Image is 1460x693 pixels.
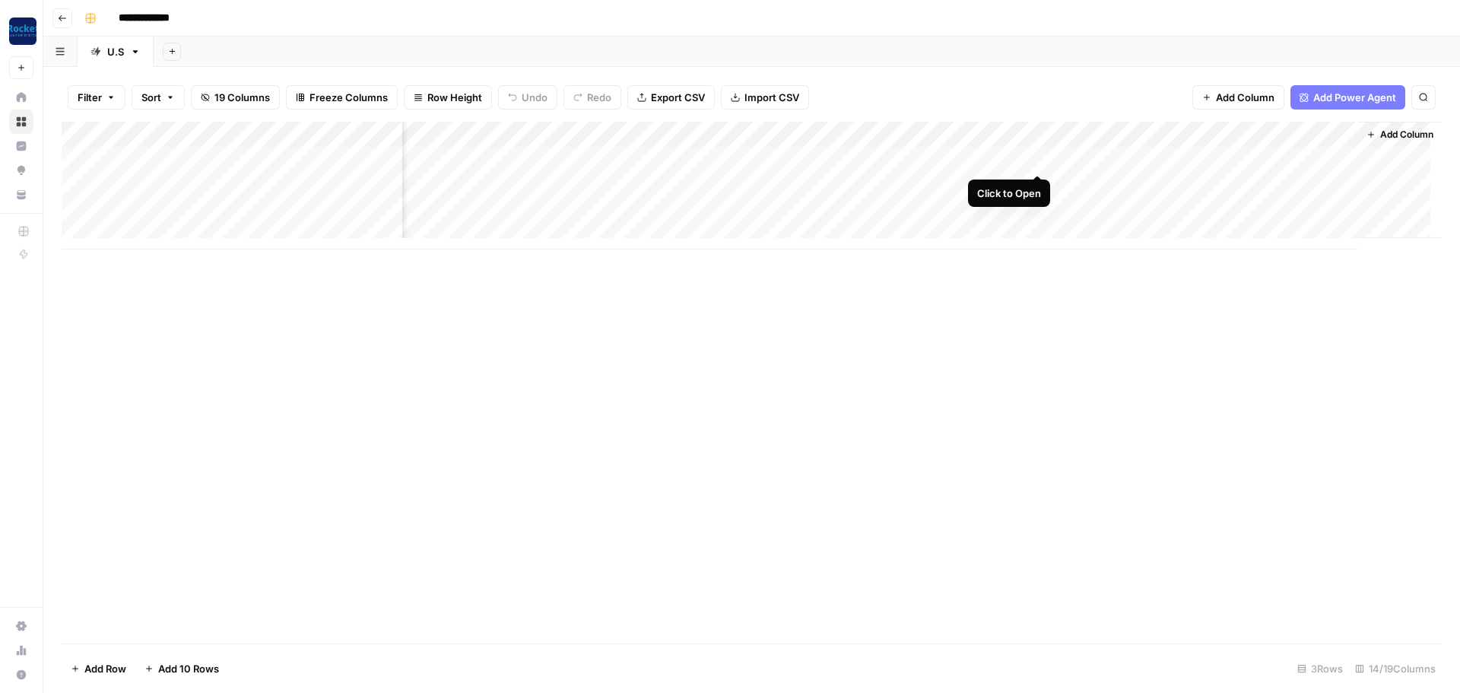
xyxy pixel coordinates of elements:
[62,656,135,681] button: Add Row
[427,90,482,105] span: Row Height
[651,90,705,105] span: Export CSV
[78,37,154,67] a: U.S
[9,183,33,207] a: Your Data
[9,85,33,110] a: Home
[587,90,611,105] span: Redo
[9,110,33,134] a: Browse
[309,90,388,105] span: Freeze Columns
[132,85,185,110] button: Sort
[9,638,33,663] a: Usage
[9,12,33,50] button: Workspace: Rocket Pilots
[563,85,621,110] button: Redo
[214,90,270,105] span: 19 Columns
[1290,85,1405,110] button: Add Power Agent
[68,85,125,110] button: Filter
[286,85,398,110] button: Freeze Columns
[107,44,124,59] div: U.S
[1313,90,1396,105] span: Add Power Agent
[84,661,126,676] span: Add Row
[1360,125,1439,145] button: Add Column
[498,85,557,110] button: Undo
[158,661,219,676] span: Add 10 Rows
[1291,656,1349,681] div: 3 Rows
[141,90,161,105] span: Sort
[977,186,1041,201] div: Click to Open
[627,85,715,110] button: Export CSV
[135,656,228,681] button: Add 10 Rows
[1216,90,1274,105] span: Add Column
[78,90,102,105] span: Filter
[1349,656,1442,681] div: 14/19 Columns
[9,614,33,638] a: Settings
[744,90,799,105] span: Import CSV
[522,90,547,105] span: Undo
[721,85,809,110] button: Import CSV
[1192,85,1284,110] button: Add Column
[9,158,33,183] a: Opportunities
[9,663,33,687] button: Help + Support
[404,85,492,110] button: Row Height
[191,85,280,110] button: 19 Columns
[1380,128,1433,141] span: Add Column
[9,134,33,158] a: Insights
[9,17,36,45] img: Rocket Pilots Logo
